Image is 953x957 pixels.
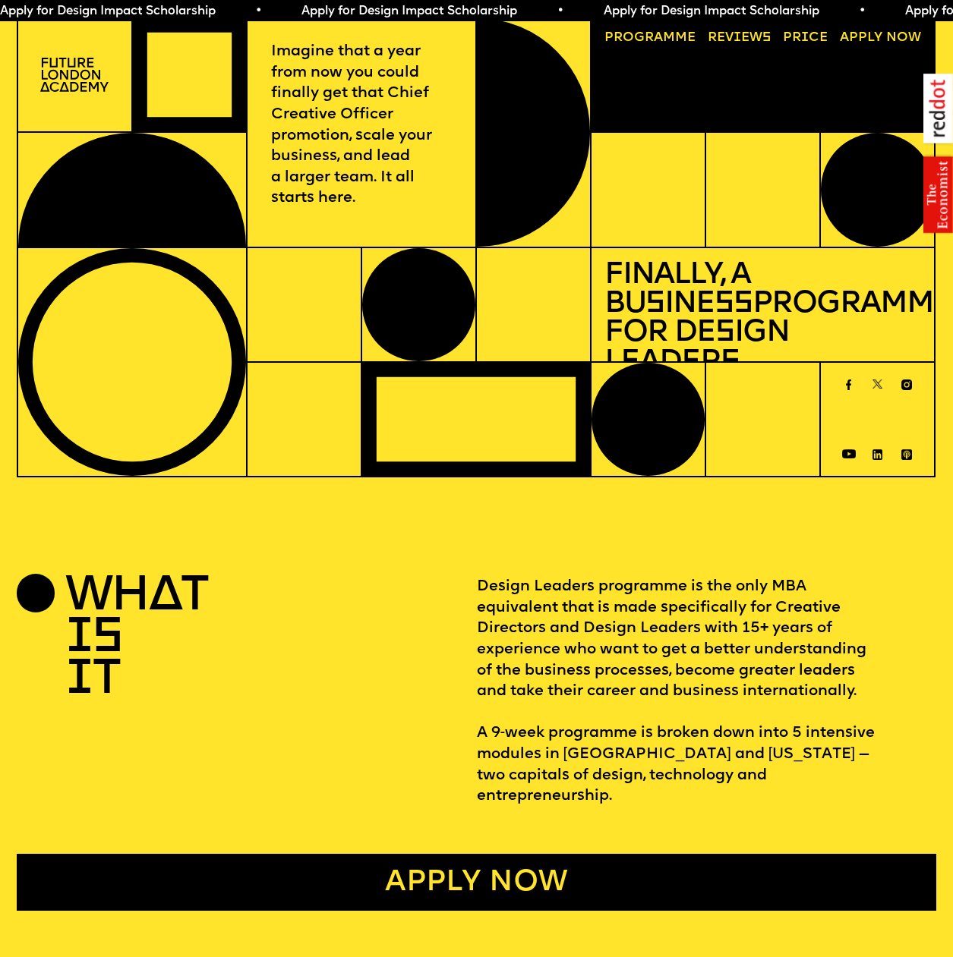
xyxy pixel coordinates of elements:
[702,25,778,52] a: Reviews
[715,318,734,348] span: s
[654,31,663,44] span: a
[604,261,920,377] h1: Finally, a Bu ine Programme for De ign Leader
[271,42,451,209] p: Imagine that a year from now you could finally get that Chief Creative Officer promotion, scale y...
[776,25,834,52] a: Price
[477,577,937,807] p: Design Leaders programme is the only MBA equivalent that is made specifically for Creative Direct...
[840,31,849,44] span: A
[645,289,664,320] span: s
[65,577,141,702] h2: WHAT IS IT
[255,5,262,17] span: •
[598,25,702,52] a: Programme
[721,348,740,378] span: s
[833,25,927,52] a: Apply now
[557,5,563,17] span: •
[17,854,936,911] a: Apply now
[715,289,753,320] span: ss
[859,5,866,17] span: •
